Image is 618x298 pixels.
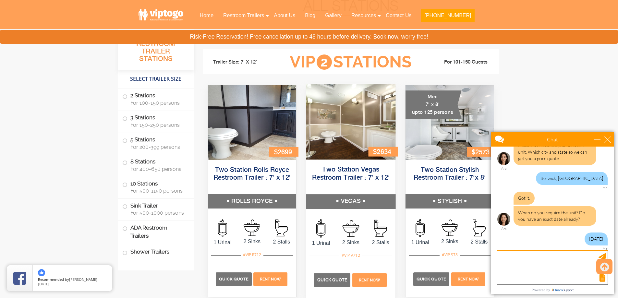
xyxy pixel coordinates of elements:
img: an icon of urinal [218,219,227,237]
span: Rent Now [359,278,380,282]
img: Side view of two station restroom trailer with separate doors for males and females [208,85,297,160]
a: Two Station Vegas Restroom Trailer : 7′ x 12′ [312,166,390,181]
img: an icon of sink [244,220,260,236]
a: Quick Quote [413,276,450,281]
img: an icon of Stall [473,220,486,236]
label: 8 Stations [122,155,189,175]
span: 1 Urinal [406,239,435,246]
span: by [38,278,107,282]
a: Quick Quote [314,277,351,282]
img: an icon of Stall [374,220,387,237]
label: ADA Restroom Trailers [122,221,189,243]
a: [PHONE_NUMBER] [416,8,479,26]
span: Recommended [38,277,64,282]
span: 2 [317,54,332,70]
a: Rent Now [351,277,387,282]
a: Contact Us [381,8,416,23]
a: Quick Quote [216,276,253,281]
li: Trailer Size: 7' X 12' [207,53,280,72]
span: Rent Now [260,277,281,281]
a: Rent Now [253,276,288,281]
a: Two Station Rolls Royce Restroom Trailer : 7′ x 12′ [213,167,290,181]
img: an icon of urinal [416,219,425,237]
span: Quick Quote [417,277,446,281]
span: Quick Quote [317,277,347,282]
div: #VIP S78 [440,251,460,259]
label: Sink Trailer [122,199,189,219]
h5: VEGAS [306,194,395,209]
label: 10 Stations [122,177,189,197]
div: #VIP R712 [241,251,263,259]
span: For 500-1000 persons [130,210,186,216]
span: [DATE] [38,281,49,286]
div: $2699 [269,147,298,157]
a: About Us [269,8,300,23]
span: 2 Sinks [237,238,267,245]
img: Side view of two station restroom trailer with separate doors for males and females [306,84,395,160]
label: 3 Stations [122,111,189,131]
img: an icon of urinal [317,219,326,238]
a: Resources [346,8,381,23]
span: [PERSON_NAME] [69,277,97,282]
a: Blog [300,8,320,23]
span: Quick Quote [219,277,248,281]
h5: STYLISH [406,194,494,209]
img: thumbs up icon [38,269,45,276]
span: For 100-150 persons [130,100,186,106]
span: 2 Stalls [465,238,494,246]
li: For 101-150 Guests [422,58,495,66]
div: Mini 7' x 8' upto 125 persons [406,90,462,119]
label: 5 Stations [122,133,189,153]
img: Review Rating [13,272,26,285]
img: an icon of sink [442,220,458,236]
span: 1 Urinal [306,239,336,247]
span: 2 Stalls [366,238,395,246]
img: an icon of Stall [275,220,288,236]
span: Rent Now [458,277,479,281]
h3: All Portable Restroom Trailer Stations [118,31,194,70]
a: Restroom Trailers [218,8,269,23]
a: Two Station Stylish Restroom Trailer : 7’x 8′ [414,167,485,181]
label: Shower Trailers [122,245,189,259]
span: 2 Sinks [435,238,465,245]
h4: Select Trailer Size [118,73,194,85]
h5: ROLLS ROYCE [208,194,297,209]
h3: VIP Stations [280,53,422,71]
span: 2 Stalls [267,238,296,246]
span: 2 Sinks [336,238,366,246]
span: For 500-1150 persons [130,188,186,194]
iframe: Live Chat Box [487,128,618,298]
a: Rent Now [450,276,486,281]
img: an icon of sink [343,220,359,237]
span: For 150-250 persons [130,122,186,128]
label: 2 Stations [122,89,189,109]
span: For 400-650 persons [130,166,186,172]
img: A mini restroom trailer with two separate stations and separate doors for males and females [406,85,494,160]
span: 1 Urinal [208,239,237,246]
a: Gallery [320,8,346,23]
a: Home [195,8,218,23]
button: [PHONE_NUMBER] [421,9,474,22]
div: $2634 [368,147,398,156]
div: #VIP V712 [339,251,362,260]
span: For 200-399 persons [130,144,186,150]
div: $2573 [467,147,496,157]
